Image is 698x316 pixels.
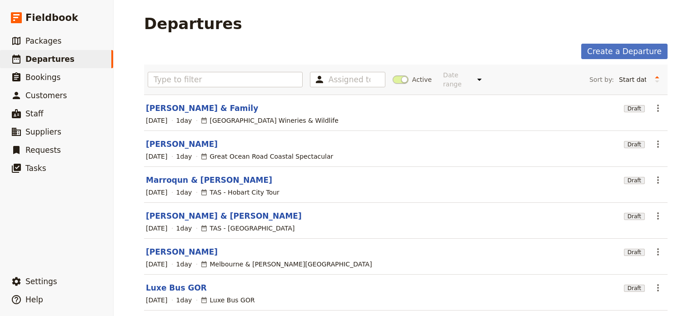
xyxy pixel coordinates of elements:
[650,208,666,224] button: Actions
[146,296,167,305] span: [DATE]
[624,105,645,112] span: Draft
[176,296,192,305] span: 1 day
[25,145,61,155] span: Requests
[176,188,192,197] span: 1 day
[144,15,242,33] h1: Departures
[589,75,614,84] span: Sort by:
[148,72,303,87] input: Type to filter
[200,116,338,125] div: [GEOGRAPHIC_DATA] Wineries & Wildlife
[25,109,44,118] span: Staff
[624,249,645,256] span: Draft
[25,91,67,100] span: Customers
[412,75,432,84] span: Active
[25,11,78,25] span: Fieldbook
[146,188,167,197] span: [DATE]
[200,224,294,233] div: TAS - [GEOGRAPHIC_DATA]
[624,213,645,220] span: Draft
[200,296,254,305] div: Luxe Bus GOR
[25,277,57,286] span: Settings
[25,127,61,136] span: Suppliers
[25,36,61,45] span: Packages
[25,55,75,64] span: Departures
[146,211,302,221] a: [PERSON_NAME] & [PERSON_NAME]
[624,285,645,292] span: Draft
[25,295,43,304] span: Help
[176,260,192,269] span: 1 day
[146,175,272,186] a: Marroqun & [PERSON_NAME]
[624,177,645,184] span: Draft
[650,100,666,116] button: Actions
[146,260,167,269] span: [DATE]
[146,152,167,161] span: [DATE]
[25,164,46,173] span: Tasks
[329,74,370,85] input: Assigned to
[146,246,218,257] a: [PERSON_NAME]
[146,282,207,293] a: Luxe Bus GOR
[650,73,664,86] button: Change sort direction
[650,136,666,152] button: Actions
[176,224,192,233] span: 1 day
[581,44,668,59] a: Create a Departure
[176,152,192,161] span: 1 day
[200,188,279,197] div: TAS - Hobart City Tour
[176,116,192,125] span: 1 day
[650,244,666,260] button: Actions
[146,116,167,125] span: [DATE]
[650,172,666,188] button: Actions
[650,280,666,296] button: Actions
[615,73,650,86] select: Sort by:
[200,260,372,269] div: Melbourne & [PERSON_NAME][GEOGRAPHIC_DATA]
[200,152,333,161] div: Great Ocean Road Coastal Spectacular
[25,73,60,82] span: Bookings
[624,141,645,148] span: Draft
[146,224,167,233] span: [DATE]
[146,139,218,150] a: [PERSON_NAME]
[146,103,258,114] a: [PERSON_NAME] & Family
